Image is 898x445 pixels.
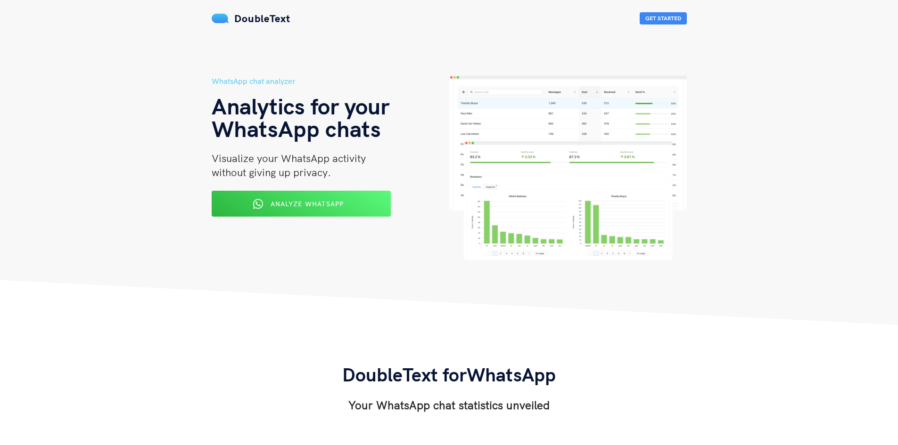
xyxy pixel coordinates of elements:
a: Analyze WhatsApp [212,203,391,211]
span: Analyze WhatsApp [271,200,344,208]
img: mS3x8y1f88AAAAABJRU5ErkJggg== [212,14,230,23]
span: Analytics for your [212,92,389,120]
h3: Your WhatsApp chat statistics unveiled [342,397,556,413]
span: WhatsApp chats [212,114,381,143]
span: DoubleText [234,12,290,25]
a: DoubleText [212,12,290,25]
button: Analyze WhatsApp [212,191,391,217]
span: Visualize your WhatsApp activity [212,152,366,165]
h5: WhatsApp chat analyzer [212,75,449,87]
span: without giving up privacy. [212,166,331,179]
button: Get Started [640,12,687,24]
span: DoubleText for WhatsApp [342,363,556,386]
img: hero [449,75,687,260]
